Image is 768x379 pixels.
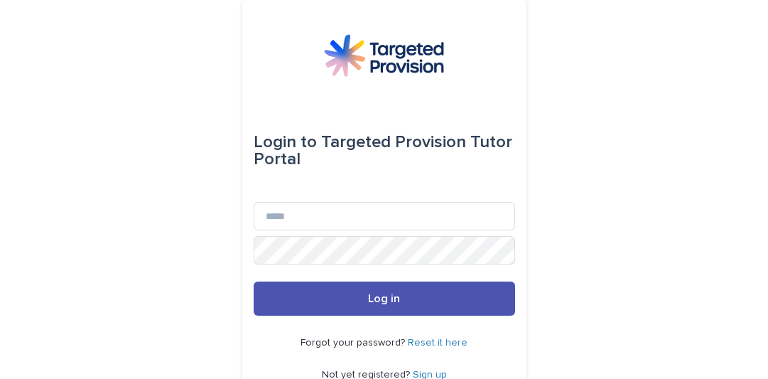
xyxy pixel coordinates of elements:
[301,338,408,348] span: Forgot your password?
[254,282,515,316] button: Log in
[254,122,515,179] div: Targeted Provision Tutor Portal
[254,134,317,151] span: Login to
[368,293,400,304] span: Log in
[324,34,443,77] img: M5nRWzHhSzIhMunXDL62
[408,338,467,348] a: Reset it here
